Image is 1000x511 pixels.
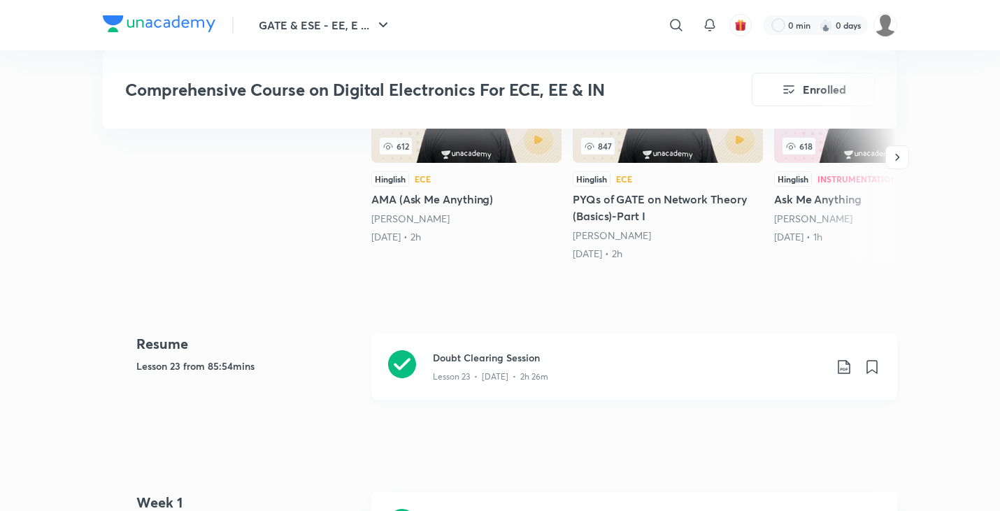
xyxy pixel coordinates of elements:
[371,54,562,244] a: 612HinglishECEAMA (Ask Me Anything)[PERSON_NAME][DATE] • 2h
[573,54,763,261] a: 847HinglishECEPYQs of GATE on Network Theory (Basics)-Part I[PERSON_NAME][DATE] • 2h
[573,247,763,261] div: 3rd Jun • 2h
[371,171,409,187] div: Hinglish
[774,171,812,187] div: Hinglish
[415,175,431,183] div: ECE
[103,15,215,36] a: Company Logo
[573,229,763,243] div: Aditya Kanwal
[581,138,615,154] span: 847
[873,13,897,37] img: Tarun Kumar
[371,333,897,417] a: Doubt Clearing SessionLesson 23 • [DATE] • 2h 26m
[250,11,400,39] button: GATE & ESE - EE, E ...
[774,212,852,225] a: [PERSON_NAME]
[125,80,673,100] h3: Comprehensive Course on Digital Electronics For ECE, EE & IN
[136,333,360,354] h4: Resume
[783,138,815,154] span: 618
[380,138,412,154] span: 612
[819,18,833,32] img: streak
[433,370,548,383] p: Lesson 23 • [DATE] • 2h 26m
[774,191,964,208] h5: Ask Me Anything
[729,14,752,36] button: avatar
[573,54,763,261] a: PYQs of GATE on Network Theory (Basics)-Part I
[371,212,450,225] a: [PERSON_NAME]
[433,350,824,365] h3: Doubt Clearing Session
[371,212,562,226] div: Aditya Kanwal
[774,54,964,244] a: 618HinglishInstrumentation EngineeringAsk Me Anything[PERSON_NAME][DATE] • 1h
[734,19,747,31] img: avatar
[573,191,763,224] h5: PYQs of GATE on Network Theory (Basics)-Part I
[752,73,875,106] button: Enrolled
[103,15,215,32] img: Company Logo
[573,171,610,187] div: Hinglish
[371,230,562,244] div: 28th Apr • 2h
[774,230,964,244] div: 26th Aug • 1h
[573,229,651,242] a: [PERSON_NAME]
[616,175,632,183] div: ECE
[774,54,964,244] a: Ask Me Anything
[136,359,360,373] h5: Lesson 23 from 85:54mins
[371,191,562,208] h5: AMA (Ask Me Anything)
[774,212,964,226] div: Aditya Kanwal
[371,54,562,244] a: AMA (Ask Me Anything)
